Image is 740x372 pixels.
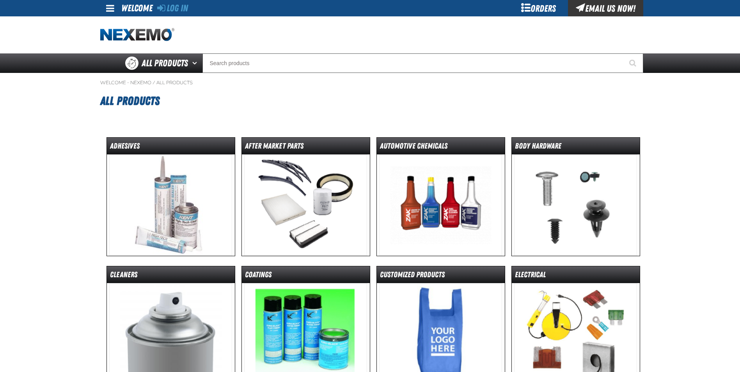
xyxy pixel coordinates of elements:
[156,80,193,86] a: All Products
[109,154,232,256] img: Adhesives
[100,90,640,112] h1: All Products
[244,154,367,256] img: After Market Parts
[106,137,235,256] a: Adhesives
[242,141,370,154] dt: After Market Parts
[157,3,188,14] a: Log In
[511,137,640,256] a: Body Hardware
[100,80,151,86] a: Welcome - Nexemo
[190,53,202,73] button: Open All Products pages
[107,141,235,154] dt: Adhesives
[100,28,174,42] img: Nexemo logo
[512,269,640,283] dt: Electrical
[624,53,643,73] button: Start Searching
[100,28,174,42] a: Home
[376,137,505,256] a: Automotive Chemicals
[377,141,505,154] dt: Automotive Chemicals
[379,154,502,256] img: Automotive Chemicals
[107,269,235,283] dt: Cleaners
[512,141,640,154] dt: Body Hardware
[100,80,640,86] nav: Breadcrumbs
[241,137,370,256] a: After Market Parts
[242,269,370,283] dt: Coatings
[142,56,188,70] span: All Products
[377,269,505,283] dt: Customized Products
[514,154,637,256] img: Body Hardware
[202,53,643,73] input: Search
[153,80,155,86] span: /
